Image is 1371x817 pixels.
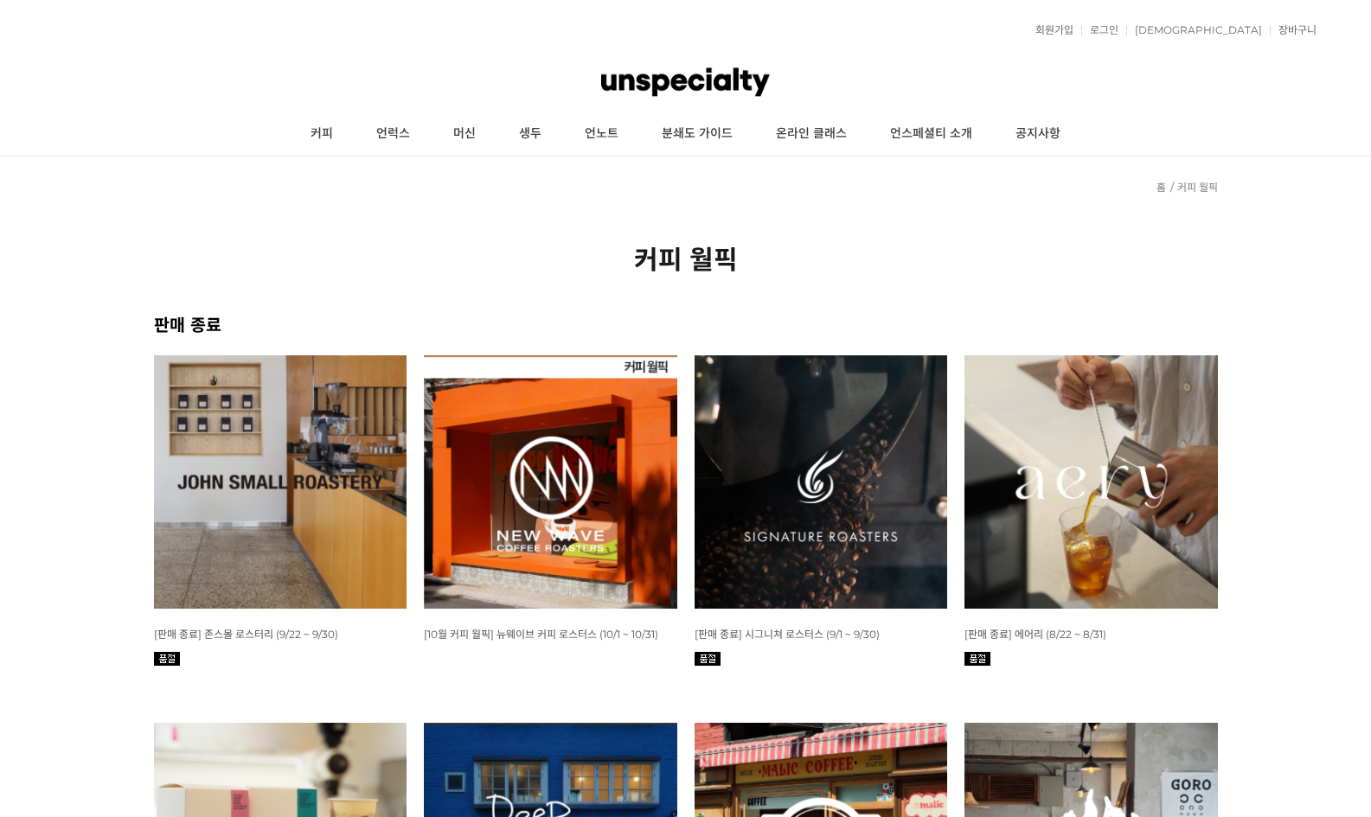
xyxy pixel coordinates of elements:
a: [DEMOGRAPHIC_DATA] [1126,25,1262,35]
span: [판매 종료] 에어리 (8/22 ~ 8/31) [964,628,1106,641]
span: [판매 종료] 존스몰 로스터리 (9/22 ~ 9/30) [154,628,338,641]
a: 언럭스 [355,112,432,156]
a: [판매 종료] 에어리 (8/22 ~ 8/31) [964,627,1106,641]
img: 품절 [695,652,721,666]
a: 커피 [289,112,355,156]
a: 생두 [497,112,563,156]
a: 머신 [432,112,497,156]
img: [판매 종료] 존스몰 로스터리 (9/22 ~ 9/30) [154,355,407,609]
a: 언노트 [563,112,640,156]
a: 회원가입 [1027,25,1073,35]
a: 로그인 [1081,25,1118,35]
a: [10월 커피 월픽] 뉴웨이브 커피 로스터스 (10/1 ~ 10/31) [424,627,658,641]
a: 온라인 클래스 [754,112,868,156]
img: 언스페셜티 몰 [601,56,769,108]
span: [10월 커피 월픽] 뉴웨이브 커피 로스터스 (10/1 ~ 10/31) [424,628,658,641]
a: 공지사항 [994,112,1082,156]
h2: 커피 월픽 [154,239,1218,277]
a: [판매 종료] 시그니쳐 로스터스 (9/1 ~ 9/30) [695,627,880,641]
a: [판매 종료] 존스몰 로스터리 (9/22 ~ 9/30) [154,627,338,641]
a: 커피 월픽 [1177,181,1218,194]
a: 장바구니 [1270,25,1317,35]
h2: 판매 종료 [154,311,1218,336]
a: 분쇄도 가이드 [640,112,754,156]
img: [10월 커피 월픽] 뉴웨이브 커피 로스터스 (10/1 ~ 10/31) [424,355,677,609]
a: 언스페셜티 소개 [868,112,994,156]
img: 품절 [154,652,180,666]
img: 8월 커피 스몰 월픽 에어리 [964,355,1218,609]
img: 품절 [964,652,990,666]
a: 홈 [1156,181,1166,194]
img: [판매 종료] 시그니쳐 로스터스 (9/1 ~ 9/30) [695,355,948,609]
span: [판매 종료] 시그니쳐 로스터스 (9/1 ~ 9/30) [695,628,880,641]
